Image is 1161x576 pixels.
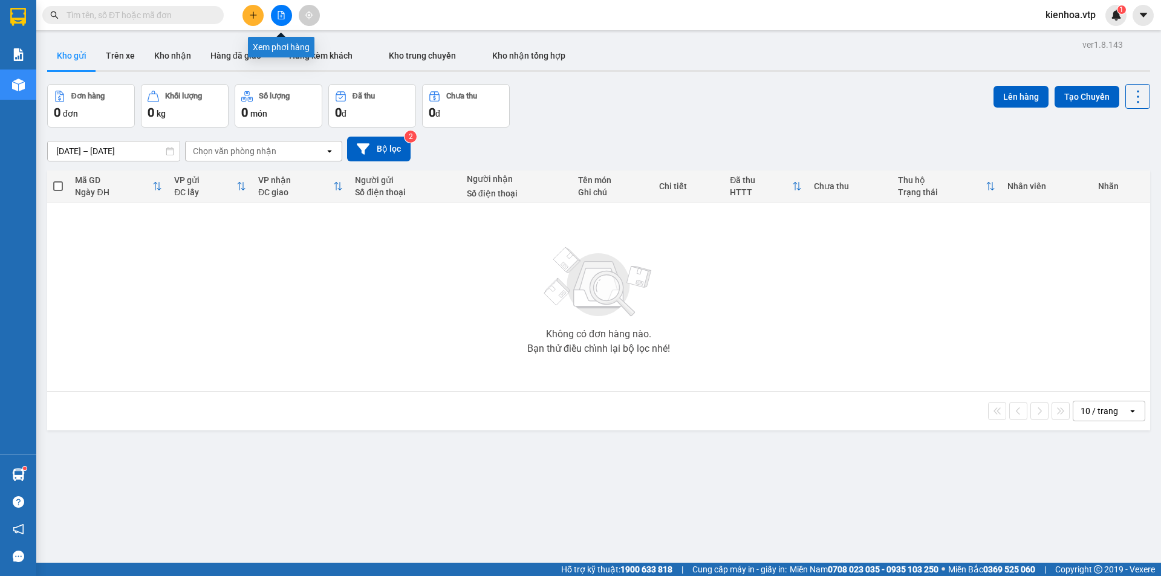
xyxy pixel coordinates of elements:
span: | [681,563,683,576]
div: Số điện thoại [467,189,567,198]
th: Toggle SortBy [892,170,1001,202]
span: 0 [148,105,154,120]
div: Bạn thử điều chỉnh lại bộ lọc nhé! [527,344,670,354]
img: warehouse-icon [12,79,25,91]
sup: 2 [405,131,417,143]
img: svg+xml;base64,PHN2ZyBjbGFzcz0ibGlzdC1wbHVnX19zdmciIHhtbG5zPSJodHRwOi8vd3d3LnczLm9yZy8yMDAwL3N2Zy... [538,240,659,325]
span: notification [13,523,24,535]
strong: 1900 633 818 [620,565,672,574]
img: warehouse-icon [12,468,25,481]
div: ĐC lấy [174,187,236,197]
span: Cung cấp máy in - giấy in: [692,563,787,576]
button: Khối lượng0kg [141,84,229,128]
button: caret-down [1133,5,1154,26]
th: Toggle SortBy [252,170,349,202]
div: Tên món [578,175,646,185]
span: question-circle [13,496,24,508]
div: VP nhận [258,175,333,185]
span: đ [342,109,346,118]
span: Hỗ trợ kỹ thuật: [561,563,672,576]
span: file-add [277,11,285,19]
img: solution-icon [12,48,25,61]
span: ⚪️ [941,567,945,572]
span: Miền Bắc [948,563,1035,576]
svg: open [325,146,334,156]
div: Mã GD [75,175,152,185]
button: Bộ lọc [347,137,411,161]
div: Người gửi [355,175,455,185]
input: Tìm tên, số ĐT hoặc mã đơn [67,8,209,22]
div: Số lượng [259,92,290,100]
span: Kho trung chuyển [389,51,456,60]
button: Chưa thu0đ [422,84,510,128]
span: món [250,109,267,118]
button: Lên hàng [994,86,1049,108]
span: Hàng kèm khách [289,51,353,60]
span: 0 [54,105,60,120]
span: copyright [1094,565,1102,574]
div: Chưa thu [814,181,886,191]
input: Select a date range. [48,141,180,161]
button: file-add [271,5,292,26]
div: Đã thu [730,175,792,185]
div: Ngày ĐH [75,187,152,197]
div: Đơn hàng [71,92,105,100]
sup: 1 [1117,5,1126,14]
span: kg [157,109,166,118]
span: Kho nhận tổng hợp [492,51,565,60]
div: VP gửi [174,175,236,185]
div: Trạng thái [898,187,986,197]
th: Toggle SortBy [168,170,252,202]
div: Số điện thoại [355,187,455,197]
div: Đã thu [353,92,375,100]
div: Ghi chú [578,187,646,197]
div: ver 1.8.143 [1082,38,1123,51]
span: message [13,551,24,562]
th: Toggle SortBy [724,170,808,202]
button: Số lượng0món [235,84,322,128]
span: kienhoa.vtp [1036,7,1105,22]
div: Chọn văn phòng nhận [193,145,276,157]
span: đơn [63,109,78,118]
button: Đã thu0đ [328,84,416,128]
span: plus [249,11,258,19]
div: Xem phơi hàng [248,37,314,57]
div: Thu hộ [898,175,986,185]
img: icon-new-feature [1111,10,1122,21]
button: Hàng đã giao [201,41,271,70]
button: Đơn hàng0đơn [47,84,135,128]
span: 0 [335,105,342,120]
strong: 0369 525 060 [983,565,1035,574]
span: aim [305,11,313,19]
span: 0 [429,105,435,120]
div: Chưa thu [446,92,477,100]
div: Khối lượng [165,92,202,100]
div: HTTT [730,187,792,197]
button: aim [299,5,320,26]
div: 10 / trang [1081,405,1118,417]
div: Chi tiết [659,181,718,191]
div: Không có đơn hàng nào. [546,329,651,339]
button: Kho nhận [145,41,201,70]
div: ĐC giao [258,187,333,197]
svg: open [1128,406,1137,416]
span: caret-down [1138,10,1149,21]
div: Nhãn [1098,181,1144,191]
span: đ [435,109,440,118]
span: Miền Nam [790,563,938,576]
span: 1 [1119,5,1124,14]
button: Trên xe [96,41,145,70]
span: | [1044,563,1046,576]
img: logo-vxr [10,8,26,26]
div: Nhân viên [1007,181,1085,191]
span: search [50,11,59,19]
button: Tạo Chuyến [1055,86,1119,108]
sup: 1 [23,467,27,470]
div: Người nhận [467,174,567,184]
button: plus [242,5,264,26]
span: 0 [241,105,248,120]
strong: 0708 023 035 - 0935 103 250 [828,565,938,574]
th: Toggle SortBy [69,170,168,202]
button: Kho gửi [47,41,96,70]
